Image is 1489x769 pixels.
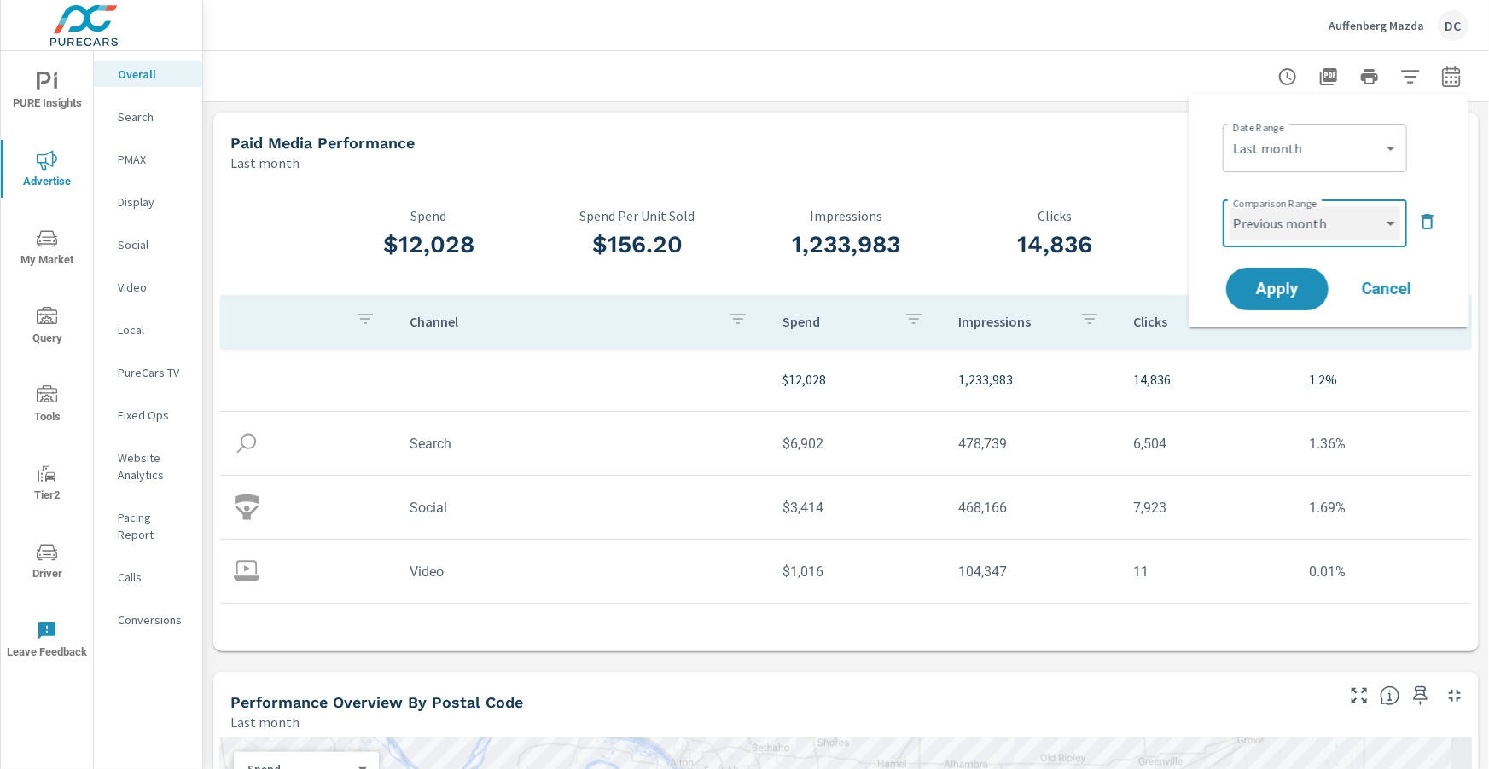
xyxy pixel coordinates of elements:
h5: Paid Media Performance [230,134,415,152]
div: Search [94,104,202,130]
h3: 14,836 [951,230,1160,259]
div: Fixed Ops [94,402,202,428]
h3: 1.2% [1159,230,1368,259]
img: icon-search.svg [234,431,259,456]
p: Channel [410,313,714,330]
p: Last month [230,153,300,173]
div: Website Analytics [94,445,202,488]
div: DC [1438,10,1469,41]
p: Fixed Ops [118,407,189,424]
div: PMAX [94,147,202,172]
span: Tier2 [6,464,88,506]
td: 1.36% [1295,422,1471,465]
div: PureCars TV [94,360,202,385]
div: nav menu [1,51,93,679]
p: Website Analytics [118,449,189,483]
button: Cancel [1335,268,1438,310]
p: Spend Per Unit Sold [533,208,742,223]
td: 468,166 [945,486,1120,529]
td: 11 [1120,550,1296,593]
p: Auffenberg Mazda [1329,18,1424,33]
span: Cancel [1352,281,1421,297]
p: Impressions [958,313,1066,330]
p: Video [118,279,189,296]
td: $6,902 [769,422,945,465]
span: Leave Feedback [6,621,88,662]
span: Tools [6,385,88,427]
p: Clicks [951,208,1160,223]
div: Local [94,317,202,343]
td: 0.01% [1295,550,1471,593]
h5: Performance Overview By Postal Code [230,693,523,711]
p: Overall [118,66,189,83]
h3: $12,028 [324,230,533,259]
p: PMAX [118,151,189,168]
div: Display [94,189,202,215]
p: 1.2% [1309,369,1457,390]
button: Make Fullscreen [1346,682,1373,709]
button: Apply Filters [1393,60,1428,94]
td: 6,504 [1120,422,1296,465]
div: Social [94,232,202,257]
h3: 1,233,983 [742,230,951,259]
p: Last month [230,712,300,732]
h3: $156.20 [533,230,742,259]
td: Search [396,422,769,465]
span: Driver [6,542,88,584]
button: Minimize Widget [1441,682,1469,709]
p: Pacing Report [118,509,189,543]
p: Local [118,321,189,338]
p: Social [118,236,189,253]
span: Query [6,307,88,349]
button: Apply [1226,268,1329,310]
p: Conversions [118,611,189,628]
p: Search [118,108,189,125]
span: Understand performance data by postal code. Individual postal codes can be selected and expanded ... [1380,685,1400,706]
td: 182,731 [945,614,1120,657]
p: 14,836 [1134,369,1283,390]
img: icon-video.svg [234,558,259,584]
img: icon-social.svg [234,494,259,520]
p: Calls [118,569,189,586]
div: Calls [94,564,202,590]
div: Pacing Report [94,505,202,547]
p: Spend [782,313,890,330]
td: 104,347 [945,550,1120,593]
span: Apply [1243,281,1312,297]
td: 0.22% [1295,614,1471,657]
span: Advertise [6,150,88,192]
td: $3,414 [769,486,945,529]
p: Clicks [1134,313,1242,330]
span: PURE Insights [6,72,88,113]
td: $697 [769,614,945,657]
div: Conversions [94,607,202,633]
span: Save this to your personalized report [1407,682,1434,709]
p: Impressions [742,208,951,223]
td: 7,923 [1120,486,1296,529]
p: 1,233,983 [958,369,1107,390]
span: My Market [6,228,88,270]
div: Overall [94,61,202,87]
p: $12,028 [782,369,931,390]
div: Video [94,275,202,300]
p: Spend [324,208,533,223]
td: Social [396,486,769,529]
p: Display [118,194,189,211]
td: 398 [1120,614,1296,657]
td: $1,016 [769,550,945,593]
button: Select Date Range [1434,60,1469,94]
td: Display [396,614,769,657]
td: 478,739 [945,422,1120,465]
p: PureCars TV [118,364,189,381]
td: 1.69% [1295,486,1471,529]
td: Video [396,550,769,593]
p: CTR [1159,208,1368,223]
